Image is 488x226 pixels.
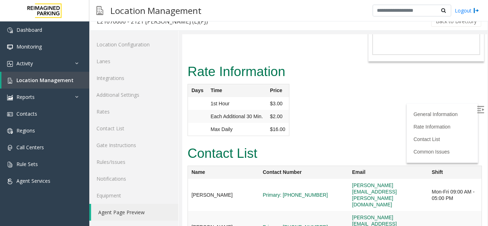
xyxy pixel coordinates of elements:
[170,148,215,173] a: [PERSON_NAME][EMAIL_ADDRESS][PERSON_NAME][DOMAIN_NAME]
[25,63,84,76] td: 1st Hour
[231,77,275,83] a: General Information
[6,131,77,145] th: Name
[170,180,215,205] a: [PERSON_NAME][EMAIL_ADDRESS][PERSON_NAME][DOMAIN_NAME]
[81,190,146,196] a: Primary: [PHONE_NUMBER]
[84,63,107,76] td: $3.00
[16,60,33,67] span: Activity
[81,157,146,164] a: Primary: [PHONE_NUMBER]
[1,72,89,89] a: Location Management
[91,204,178,221] a: Agent Page Preview
[473,7,479,14] img: logout
[25,89,84,102] td: Max Daily
[6,177,77,209] td: [PERSON_NAME]
[97,17,208,26] div: L21070600 - 2121 [PERSON_NAME] (L)(PJ)
[7,95,13,100] img: 'icon'
[455,7,479,14] a: Logout
[5,28,300,47] h2: Rate Information
[7,44,13,50] img: 'icon'
[107,2,205,19] h3: Location Management
[7,27,13,33] img: 'icon'
[16,26,42,33] span: Dashboard
[89,103,178,120] a: Rates
[77,131,166,145] th: Contact Number
[7,162,13,167] img: 'icon'
[250,154,296,167] div: Mon-Fri 09:00 AM - 05:00 PM
[89,170,178,187] a: Notifications
[431,16,481,27] button: Back to Directory
[16,144,44,151] span: Call Centers
[16,110,37,117] span: Contacts
[25,50,84,63] th: Time
[16,161,38,167] span: Rule Sets
[89,86,178,103] a: Additional Settings
[231,115,267,120] a: Common Issues
[7,61,13,67] img: 'icon'
[6,50,25,63] th: Days
[16,177,50,184] span: Agent Services
[231,90,268,95] a: Rate Information
[16,77,74,84] span: Location Management
[166,131,246,145] th: Email
[89,187,178,204] a: Equipment
[7,179,13,184] img: 'icon'
[25,76,84,89] td: Each Additional 30 Min.
[7,128,13,134] img: 'icon'
[89,70,178,86] a: Integrations
[16,94,35,100] span: Reports
[84,50,107,63] th: Price
[84,89,107,102] td: $16.00
[7,111,13,117] img: 'icon'
[96,2,103,19] img: pageIcon
[246,131,300,145] th: Shift
[7,78,13,84] img: 'icon'
[231,102,258,108] a: Contact List
[89,137,178,154] a: Gate Instructions
[5,110,300,129] h2: Contact List
[16,43,42,50] span: Monitoring
[16,127,35,134] span: Regions
[84,76,107,89] td: $2.00
[89,36,178,53] a: Location Configuration
[89,120,178,137] a: Contact List
[7,145,13,151] img: 'icon'
[89,154,178,170] a: Rules/Issues
[6,145,77,177] td: [PERSON_NAME]
[89,53,178,70] a: Lanes
[295,72,302,79] img: Open/Close Sidebar Menu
